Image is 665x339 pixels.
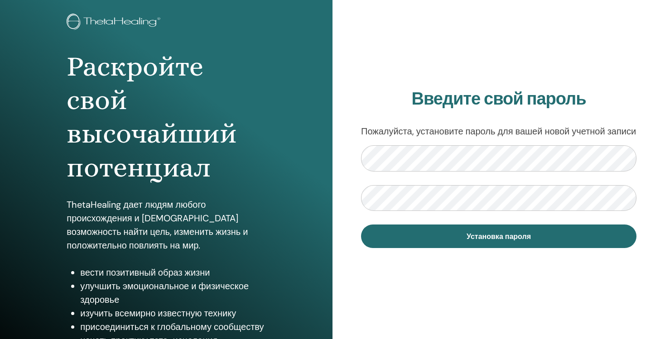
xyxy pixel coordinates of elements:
p: ThetaHealing дает людям любого происхождения и [DEMOGRAPHIC_DATA] возможность найти цель, изменит... [67,198,265,252]
h1: Раскройте свой высочайший потенциал [67,50,265,185]
li: вести позитивный образ жизни [80,266,265,279]
li: улучшить эмоциональное и физическое здоровье [80,279,265,306]
h2: Введите свой пароль [361,89,636,110]
li: присоединиться к глобальному сообществу [80,320,265,334]
p: Пожалуйста, установите пароль для вашей новой учетной записи [361,124,636,138]
li: изучить всемирно известную технику [80,306,265,320]
button: Установка пароля [361,224,636,248]
span: Установка пароля [467,232,531,241]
